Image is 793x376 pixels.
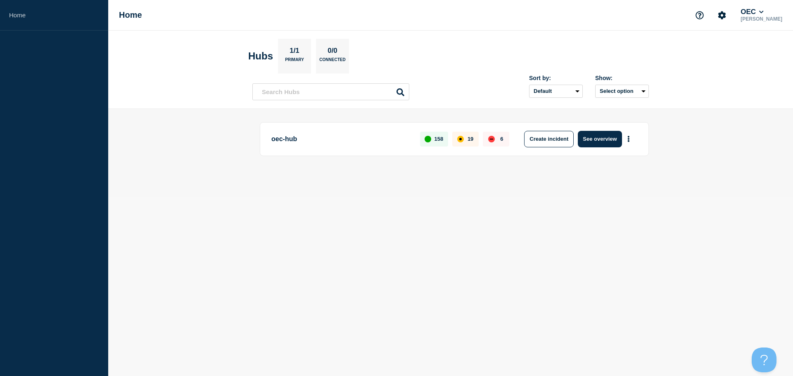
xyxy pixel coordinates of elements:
[285,57,304,66] p: Primary
[468,136,473,142] p: 19
[739,16,784,22] p: [PERSON_NAME]
[319,57,345,66] p: Connected
[752,348,776,372] iframe: Help Scout Beacon - Open
[578,131,622,147] button: See overview
[524,131,574,147] button: Create incident
[529,85,583,98] select: Sort by
[488,136,495,142] div: down
[739,8,765,16] button: OEC
[500,136,503,142] p: 6
[434,136,444,142] p: 158
[287,47,303,57] p: 1/1
[425,136,431,142] div: up
[119,10,142,20] h1: Home
[713,7,731,24] button: Account settings
[271,131,411,147] p: oec-hub
[457,136,464,142] div: affected
[248,50,273,62] h2: Hubs
[595,75,649,81] div: Show:
[691,7,708,24] button: Support
[252,83,409,100] input: Search Hubs
[623,131,634,147] button: More actions
[325,47,341,57] p: 0/0
[595,85,649,98] button: Select option
[529,75,583,81] div: Sort by:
